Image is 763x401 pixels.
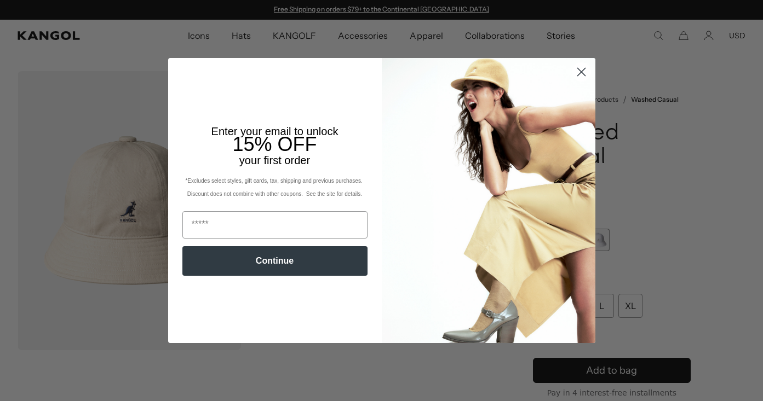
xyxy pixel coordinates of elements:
[382,58,595,342] img: 93be19ad-e773-4382-80b9-c9d740c9197f.jpeg
[182,246,368,276] button: Continue
[572,62,591,82] button: Close dialog
[232,133,317,155] span: 15% OFF
[211,125,339,137] span: Enter your email to unlock
[185,178,364,197] span: *Excludes select styles, gift cards, tax, shipping and previous purchases. Discount does not comb...
[182,211,368,239] input: Email
[239,154,310,166] span: your first order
